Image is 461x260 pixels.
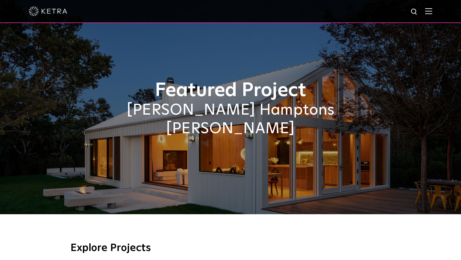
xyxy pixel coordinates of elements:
h2: [PERSON_NAME] Hamptons [PERSON_NAME] [70,101,391,138]
h1: Featured Project [70,80,391,101]
img: ketra-logo-2019-white [29,6,67,16]
h3: Explore Projects [70,243,391,253]
img: Hamburger%20Nav.svg [425,8,432,14]
img: search icon [410,8,418,16]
